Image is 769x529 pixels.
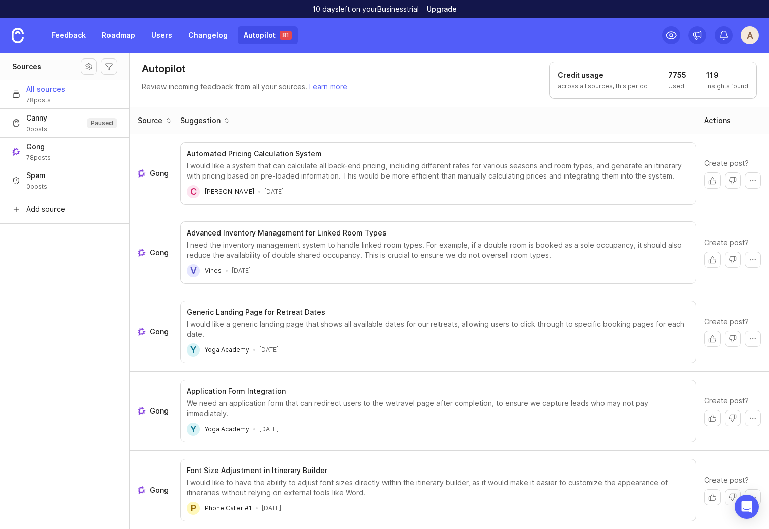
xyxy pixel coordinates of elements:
span: Gong [150,248,169,258]
span: Canny [26,113,47,123]
p: 10 days left on your Business trial [312,4,419,14]
button: A [741,26,759,44]
h3: Automated Pricing Calculation System [187,149,322,159]
h1: 7755 [668,70,686,80]
span: Gong [150,406,169,416]
button: More actions [745,410,761,426]
span: Vines [205,267,222,274]
img: gong [138,328,146,336]
a: See more about where this Gong post draft came from [138,485,172,495]
a: Feedback [45,26,92,44]
div: Y [187,423,200,436]
button: More actions [745,172,761,189]
button: Create post [704,410,721,426]
span: Spam [26,170,47,181]
button: More actions [745,489,761,505]
a: YYoga Academy [187,343,249,357]
a: Changelog [182,26,234,44]
p: Review incoming feedback from all your sources. [142,82,347,92]
p: Insights found [706,82,748,90]
img: gong [138,486,146,494]
button: Autopilot filters [101,58,117,75]
a: Upgrade [427,6,457,13]
span: Yoga Academy [205,346,249,354]
button: Create post [704,252,721,268]
button: Create post [704,331,721,347]
span: All sources [26,84,65,94]
img: gong [138,169,146,178]
span: Gong [150,327,169,337]
button: Dismiss with no action [725,489,741,505]
h1: Autopilot [142,62,185,76]
span: [PERSON_NAME] [205,188,254,195]
button: More actions [745,331,761,347]
button: Dismiss with no action [725,331,741,347]
span: Create post? [704,158,749,168]
span: Gong [26,142,51,152]
a: PPhone Caller #1 [187,502,252,515]
h3: Advanced Inventory Management for Linked Room Types [187,228,387,238]
h3: Generic Landing Page for Retreat Dates [187,307,325,317]
div: I need the inventory management system to handle linked room types. For example, if a double room... [187,240,690,260]
div: I would like a system that can calculate all back-end pricing, including different rates for vari... [187,161,690,181]
p: Paused [91,119,113,127]
span: Create post? [704,317,749,327]
a: Autopilot 81 [238,26,298,44]
button: Source settings [81,58,97,75]
img: Canny Home [12,28,24,43]
button: Dismiss with no action [725,410,741,426]
span: Add source [26,204,65,214]
img: Gong [12,148,20,156]
button: Create post [704,489,721,505]
button: Generic Landing Page for Retreat DatesI would like a generic landing page that shows all availabl... [180,301,696,363]
button: Dismiss with no action [725,252,741,268]
div: V [187,264,200,277]
h3: Font Size Adjustment in Itinerary Builder [187,465,327,476]
a: See more about where this Gong post draft came from [138,248,172,258]
a: Roadmap [96,26,141,44]
a: VVines [187,264,222,277]
span: Phone Caller #1 [205,504,252,512]
span: Yoga Academy [205,425,249,433]
a: YYoga Academy [187,423,249,436]
button: Advanced Inventory Management for Linked Room TypesI need the inventory management system to hand... [180,221,696,284]
p: 81 [282,31,289,39]
div: I would like to have the ability to adjust font sizes directly within the itinerary builder, as i... [187,478,690,498]
a: See more about where this Gong post draft came from [138,327,172,337]
span: Create post? [704,238,749,248]
h3: Application Form Integration [187,386,286,396]
img: gong [138,249,146,257]
div: C [187,185,200,198]
div: We need an application form that can redirect users to the wetravel page after completion, to ens... [187,398,690,419]
button: Create post [704,172,721,189]
button: Application Form IntegrationWe need an application form that can redirect users to the wetravel p... [180,380,696,442]
h1: Sources [12,62,41,72]
div: I would like a generic landing page that shows all available dates for our retreats, allowing use... [187,319,690,339]
a: C[PERSON_NAME] [187,185,254,198]
span: Gong [150,168,169,179]
span: Gong [150,485,169,495]
span: 78 posts [26,96,65,104]
span: Create post? [704,396,749,406]
span: Create post? [704,475,749,485]
p: Used [668,82,686,90]
span: 78 posts [26,154,51,162]
img: gong [138,407,146,415]
h1: Credit usage [558,70,648,80]
div: Suggestion [180,115,221,126]
h1: 119 [706,70,748,80]
button: Font Size Adjustment in Itinerary BuilderI would like to have the ability to adjust font sizes di... [180,459,696,521]
button: Automated Pricing Calculation SystemI would like a system that can calculate all back-end pricing... [180,142,696,205]
img: Canny [12,119,20,127]
p: across all sources, this period [558,82,648,90]
div: Open Intercom Messenger [735,495,759,519]
div: Source [138,115,162,126]
button: More actions [745,252,761,268]
span: 0 posts [26,125,47,133]
button: Dismiss with no action [725,172,741,189]
div: Actions [704,115,731,126]
a: Learn more [309,82,347,91]
div: P [187,502,200,515]
span: 0 posts [26,183,47,191]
